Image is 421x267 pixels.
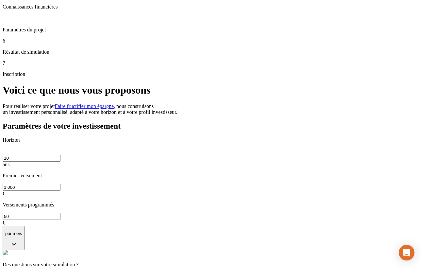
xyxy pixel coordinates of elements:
p: 7 [3,60,418,66]
p: Connaissances financières [3,4,418,10]
p: Premier versement [3,173,418,179]
span: € [3,220,5,225]
a: Faire fructifier mon épargne [55,103,114,109]
span: Pour réaliser votre projet [3,103,55,109]
p: Horizon [3,137,418,143]
span: ans [3,162,9,167]
p: Paramètres du projet [3,27,418,33]
h1: Voici ce que nous vous proposons [3,84,418,96]
p: 6 [3,38,418,44]
img: alexis.png [3,250,8,255]
span: , nous construisons [114,103,154,109]
p: Versements programmés [3,202,418,208]
p: Inscription [3,71,418,77]
p: par mois [5,231,22,236]
p: Résultat de simulation [3,49,418,55]
div: Open Intercom Messenger [399,245,414,260]
span: un investissement personnalisé, adapté à votre horizon et à votre profil investisseur. [3,109,177,115]
h2: Paramètres de votre investissement [3,122,418,131]
span: € [3,191,5,196]
button: par mois [3,226,25,250]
